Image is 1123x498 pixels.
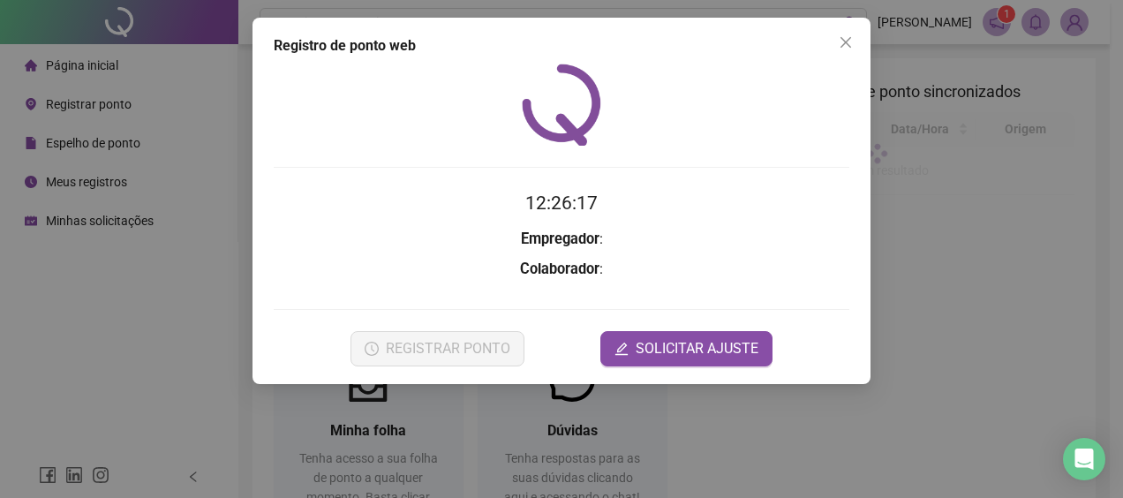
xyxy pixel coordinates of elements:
img: QRPoint [522,64,601,146]
button: Close [832,28,860,57]
span: SOLICITAR AJUSTE [636,338,758,359]
strong: Colaborador [520,260,599,277]
button: editSOLICITAR AJUSTE [600,331,773,366]
time: 12:26:17 [525,192,598,214]
h3: : [274,228,849,251]
span: edit [614,342,629,356]
h3: : [274,258,849,281]
div: Registro de ponto web [274,35,849,57]
strong: Empregador [521,230,599,247]
div: Open Intercom Messenger [1063,438,1105,480]
span: close [839,35,853,49]
button: REGISTRAR PONTO [350,331,524,366]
